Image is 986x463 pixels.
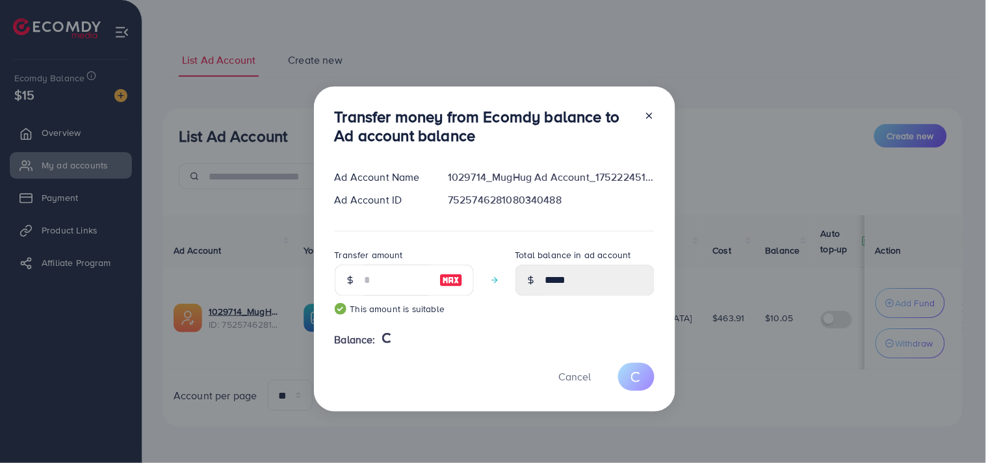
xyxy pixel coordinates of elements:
[931,404,976,453] iframe: Chat
[439,272,463,288] img: image
[335,302,474,315] small: This amount is suitable
[324,170,438,185] div: Ad Account Name
[335,107,634,145] h3: Transfer money from Ecomdy balance to Ad account balance
[515,248,631,261] label: Total balance in ad account
[335,248,403,261] label: Transfer amount
[437,192,664,207] div: 7525746281080340488
[324,192,438,207] div: Ad Account ID
[335,332,376,347] span: Balance:
[543,363,608,391] button: Cancel
[437,170,664,185] div: 1029714_MugHug Ad Account_1752224518907
[335,303,346,315] img: guide
[559,369,591,384] span: Cancel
